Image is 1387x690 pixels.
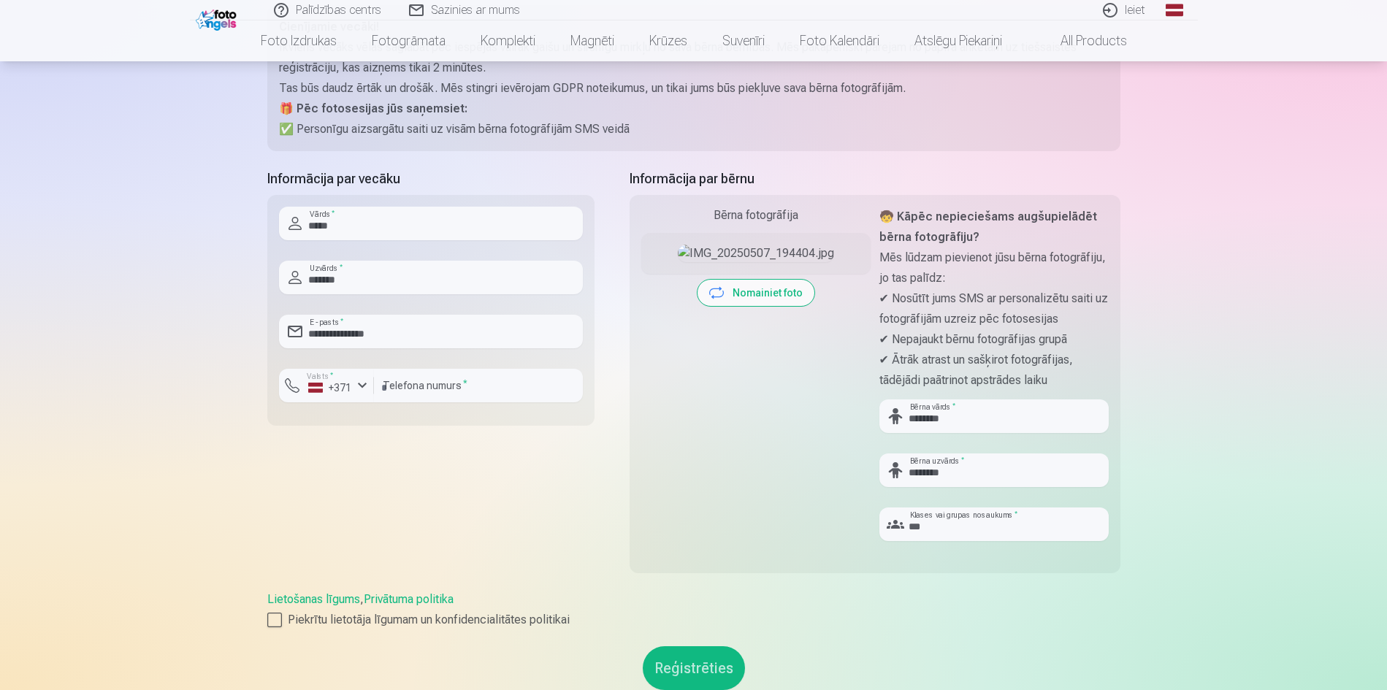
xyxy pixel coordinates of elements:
div: Bērna fotogrāfija [641,207,871,224]
p: Mēs lūdzam pievienot jūsu bērna fotogrāfiju, jo tas palīdz: [879,248,1109,288]
h5: Informācija par bērnu [630,169,1120,189]
a: Atslēgu piekariņi [897,20,1020,61]
a: All products [1020,20,1145,61]
a: Komplekti [463,20,553,61]
a: Magnēti [553,20,632,61]
a: Foto izdrukas [243,20,354,61]
strong: 🧒 Kāpēc nepieciešams augšupielādēt bērna fotogrāfiju? [879,210,1097,244]
p: ✔ Nosūtīt jums SMS ar personalizētu saiti uz fotogrāfijām uzreiz pēc fotosesijas [879,288,1109,329]
strong: 🎁 Pēc fotosesijas jūs saņemsiet: [279,101,467,115]
button: Valsts*+371 [279,369,374,402]
a: Suvenīri [705,20,782,61]
label: Piekrītu lietotāja līgumam un konfidencialitātes politikai [267,611,1120,629]
a: Krūzes [632,20,705,61]
h5: Informācija par vecāku [267,169,595,189]
label: Valsts [302,371,338,382]
button: Reģistrēties [643,646,745,690]
p: ✅ Personīgu aizsargātu saiti uz visām bērna fotogrāfijām SMS veidā [279,119,1109,139]
p: ✔ Ātrāk atrast un sašķirot fotogrāfijas, tādējādi paātrinot apstrādes laiku [879,350,1109,391]
a: Privātuma politika [364,592,454,606]
a: Foto kalendāri [782,20,897,61]
p: Tas būs daudz ērtāk un drošāk. Mēs stingri ievērojam GDPR noteikumus, un tikai jums būs piekļuve ... [279,78,1109,99]
a: Fotogrāmata [354,20,463,61]
img: IMG_20250507_194404.jpg [678,245,834,262]
a: Lietošanas līgums [267,592,360,606]
p: ✔ Nepajaukt bērnu fotogrāfijas grupā [879,329,1109,350]
div: , [267,591,1120,629]
div: +371 [308,380,352,395]
button: Nomainiet foto [698,280,814,306]
img: /fa1 [196,6,240,31]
